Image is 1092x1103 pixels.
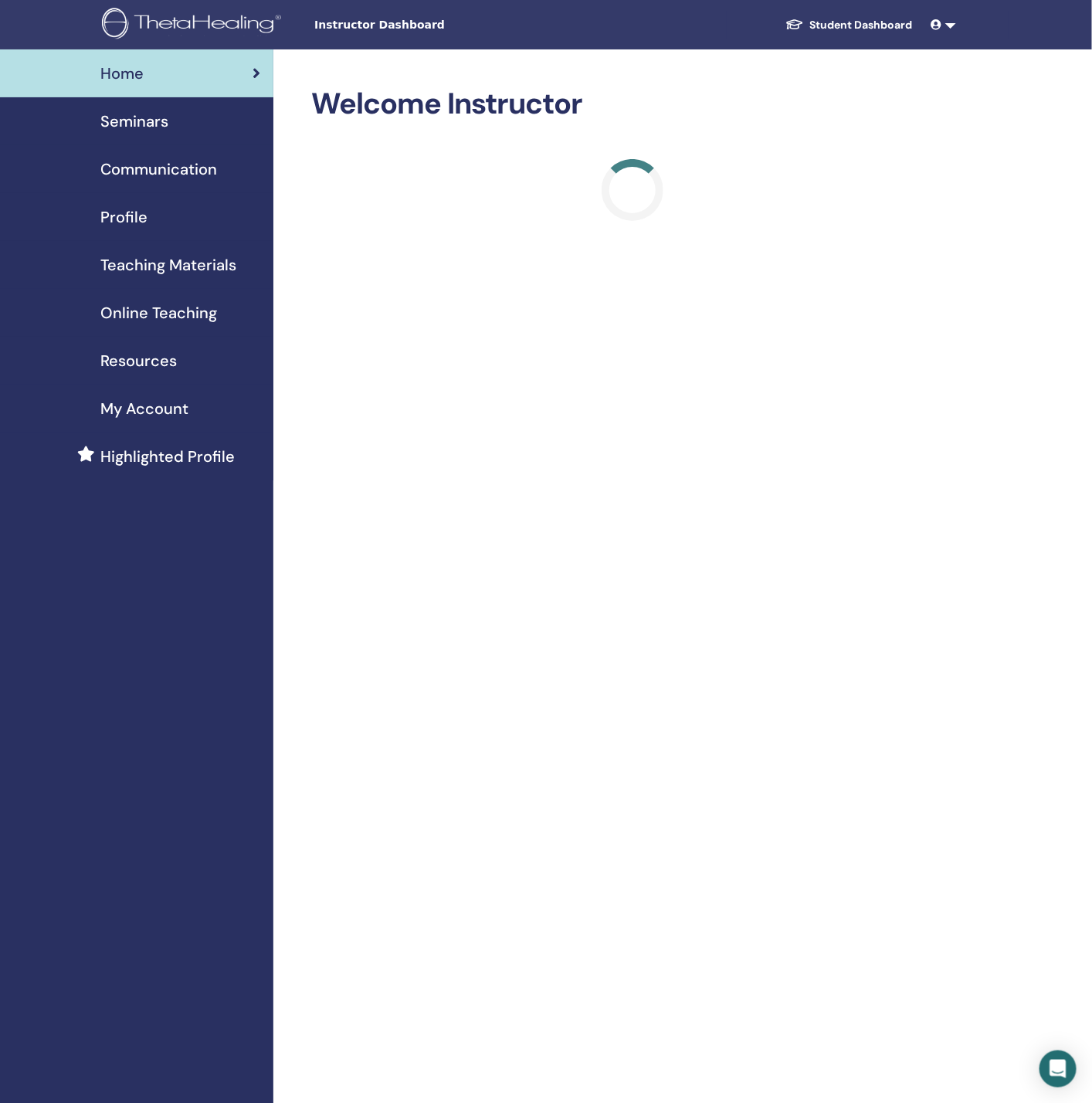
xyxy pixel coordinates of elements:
span: Instructor Dashboard [314,17,546,33]
span: Profile [100,205,148,229]
span: Online Teaching [100,301,217,324]
a: Student Dashboard [773,11,925,39]
span: Highlighted Profile [100,445,235,468]
span: Resources [100,349,177,372]
div: Open Intercom Messenger [1039,1050,1077,1088]
h2: Welcome Instructor [312,87,954,122]
span: Teaching Materials [100,253,236,277]
span: Communication [100,158,217,181]
img: graduation-cap-white.svg [785,18,804,31]
img: logo.png [102,8,287,42]
span: Seminars [100,110,168,133]
span: Home [100,62,144,85]
span: My Account [100,397,188,420]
